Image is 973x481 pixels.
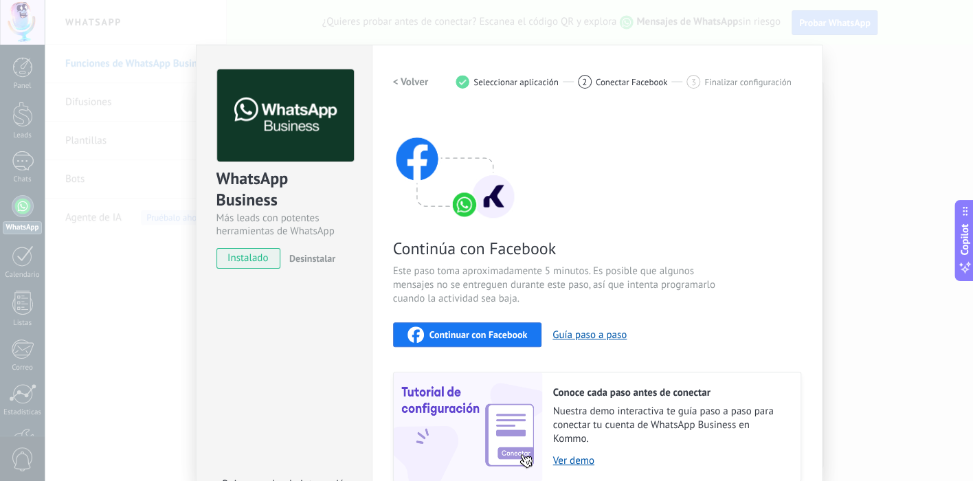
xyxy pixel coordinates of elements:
span: Desinstalar [289,252,335,265]
h2: Conoce cada paso antes de conectar [553,386,787,399]
button: Continuar con Facebook [393,322,542,347]
span: Este paso toma aproximadamente 5 minutos. Es posible que algunos mensajes no se entreguen durante... [393,265,720,306]
span: 3 [691,76,696,88]
div: Más leads con potentes herramientas de WhatsApp [216,212,352,238]
button: < Volver [393,69,429,94]
span: instalado [217,248,280,269]
a: Ver demo [553,454,787,467]
h2: < Volver [393,76,429,89]
span: Continúa con Facebook [393,238,720,259]
span: Conectar Facebook [596,77,668,87]
span: Seleccionar aplicación [473,77,559,87]
button: Guía paso a paso [552,328,627,342]
span: Copilot [958,224,972,256]
img: logo_main.png [217,69,354,162]
span: Finalizar configuración [704,77,791,87]
span: Nuestra demo interactiva te guía paso a paso para conectar tu cuenta de WhatsApp Business en Kommo. [553,405,787,446]
div: WhatsApp Business [216,168,352,212]
img: connect with facebook [393,111,517,221]
span: 2 [582,76,587,88]
span: Continuar con Facebook [429,330,528,339]
button: Desinstalar [284,248,335,269]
